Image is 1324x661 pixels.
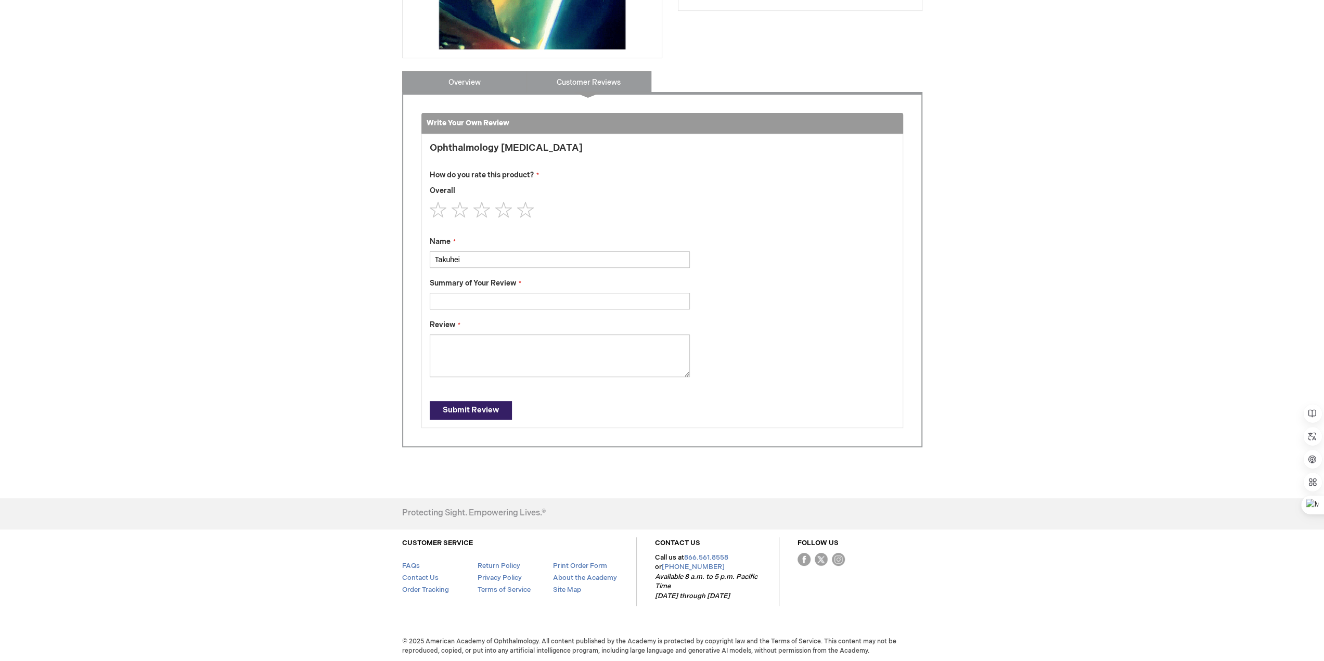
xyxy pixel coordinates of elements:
a: Print Order Form [552,562,607,570]
span: Submit Review [443,405,499,415]
a: 866.561.8558 [684,553,728,562]
span: © 2025 American Academy of Ophthalmology. All content published by the Academy is protected by co... [394,637,930,655]
a: Site Map [552,586,581,594]
a: Customer Reviews [526,71,651,92]
a: Order Tracking [402,586,449,594]
a: CONTACT US [655,539,700,547]
strong: Ophthalmology [MEDICAL_DATA] [430,142,690,154]
img: instagram [832,553,845,566]
a: About the Academy [552,574,616,582]
a: Overview [402,71,527,92]
a: FAQs [402,562,420,570]
a: Privacy Policy [477,574,521,582]
span: Name [430,237,451,246]
span: Review [430,320,455,329]
a: [PHONE_NUMBER] [662,563,725,571]
img: Twitter [815,553,828,566]
a: FOLLOW US [798,539,839,547]
p: Call us at or [655,553,761,601]
h4: Protecting Sight. Empowering Lives.® [402,509,546,518]
span: Summary of Your Review [430,279,516,288]
a: Contact Us [402,574,439,582]
strong: Write Your Own Review [427,119,509,127]
a: CUSTOMER SERVICE [402,539,473,547]
img: Facebook [798,553,811,566]
a: Return Policy [477,562,520,570]
span: Overall [430,186,455,195]
span: How do you rate this product? [430,171,534,179]
a: Terms of Service [477,586,530,594]
em: Available 8 a.m. to 5 p.m. Pacific Time [DATE] through [DATE] [655,573,757,600]
button: Submit Review [430,401,512,420]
